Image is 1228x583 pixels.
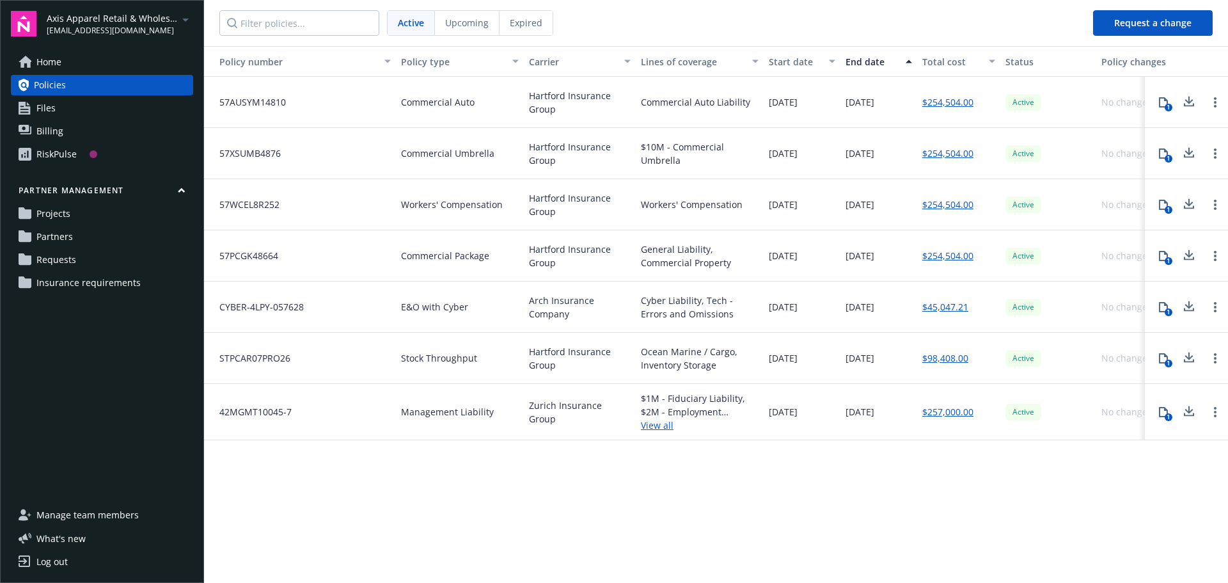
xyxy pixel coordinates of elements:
[1208,146,1223,161] a: Open options
[401,95,475,109] span: Commercial Auto
[401,198,503,211] span: Workers' Compensation
[1101,198,1152,211] div: No changes
[529,191,631,218] span: Hartford Insurance Group
[846,300,874,314] span: [DATE]
[11,11,36,36] img: navigator-logo.svg
[769,351,798,365] span: [DATE]
[1101,351,1152,365] div: No changes
[769,55,821,68] div: Start date
[917,46,1000,77] button: Total cost
[47,25,178,36] span: [EMAIL_ADDRESS][DOMAIN_NAME]
[1093,10,1213,36] button: Request a change
[922,351,968,365] a: $98,408.00
[209,300,304,314] span: CYBER-4LPY-057628
[209,249,278,262] span: 57PCGK48664
[1165,360,1172,367] div: 1
[219,10,379,36] input: Filter policies...
[769,300,798,314] span: [DATE]
[401,249,489,262] span: Commercial Package
[1000,46,1096,77] button: Status
[846,95,874,109] span: [DATE]
[641,55,744,68] div: Lines of coverage
[396,46,524,77] button: Policy type
[36,552,68,572] div: Log out
[641,392,759,419] div: $1M - Fiduciary Liability, $2M - Employment Practices Liability, $3M - Directors and Officers
[1165,104,1172,111] div: 1
[1011,353,1036,364] span: Active
[11,505,193,525] a: Manage team members
[764,46,840,77] button: Start date
[1101,300,1152,314] div: No changes
[922,300,968,314] a: $45,047.21
[1151,346,1176,371] button: 1
[641,140,759,167] div: $10M - Commercial Umbrella
[1151,243,1176,269] button: 1
[529,345,631,372] span: Hartford Insurance Group
[1101,95,1152,109] div: No changes
[1165,155,1172,163] div: 1
[209,95,286,109] span: 57AUSYM14810
[36,121,63,141] span: Billing
[36,98,56,118] span: Files
[922,198,973,211] a: $254,504.00
[36,144,77,164] div: RiskPulse
[922,249,973,262] a: $254,504.00
[1151,141,1176,166] button: 1
[846,147,874,160] span: [DATE]
[36,204,70,224] span: Projects
[1208,404,1223,420] a: Open options
[1151,192,1176,218] button: 1
[209,55,377,68] div: Policy number
[1011,97,1036,108] span: Active
[641,419,759,432] a: View all
[641,198,743,211] div: Workers' Compensation
[769,95,798,109] span: [DATE]
[922,147,973,160] a: $254,504.00
[36,532,86,545] span: What ' s new
[922,405,973,419] a: $257,000.00
[47,12,178,25] span: Axis Apparel Retail & Wholesale, LLC
[769,405,798,419] span: [DATE]
[846,249,874,262] span: [DATE]
[398,16,424,29] span: Active
[209,147,281,160] span: 57XSUMB4876
[401,55,505,68] div: Policy type
[922,95,973,109] a: $254,504.00
[636,46,764,77] button: Lines of coverage
[34,75,66,95] span: Policies
[47,11,193,36] button: Axis Apparel Retail & Wholesale, LLC[EMAIL_ADDRESS][DOMAIN_NAME]arrowDropDown
[401,300,468,314] span: E&O with Cyber
[1011,406,1036,418] span: Active
[1165,308,1172,316] div: 1
[445,16,489,29] span: Upcoming
[1151,90,1176,115] button: 1
[1165,257,1172,265] div: 1
[1101,147,1152,160] div: No changes
[1208,95,1223,110] a: Open options
[36,273,141,293] span: Insurance requirements
[401,351,477,365] span: Stock Throughput
[1005,55,1091,68] div: Status
[510,16,542,29] span: Expired
[209,198,279,211] span: 57WCEL8R252
[36,505,139,525] span: Manage team members
[11,75,193,95] a: Policies
[36,52,61,72] span: Home
[1151,294,1176,320] button: 1
[769,147,798,160] span: [DATE]
[1208,197,1223,212] a: Open options
[1101,405,1152,419] div: No changes
[1096,46,1176,77] button: Policy changes
[209,351,290,365] span: STPCAR07PRO26
[846,198,874,211] span: [DATE]
[209,55,377,68] div: Toggle SortBy
[36,227,73,247] span: Partners
[11,273,193,293] a: Insurance requirements
[846,55,898,68] div: End date
[529,89,631,116] span: Hartford Insurance Group
[36,250,76,270] span: Requests
[1011,199,1036,211] span: Active
[11,532,106,545] button: What's new
[401,405,494,419] span: Management Liability
[11,185,193,201] button: Partner management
